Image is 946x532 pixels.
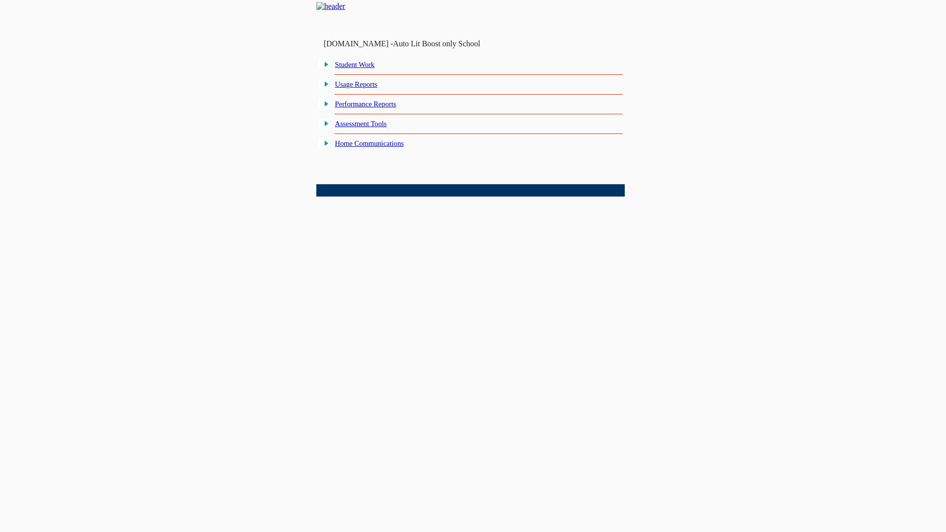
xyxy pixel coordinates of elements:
img: plus.gif [319,138,329,147]
img: plus.gif [319,79,329,88]
img: header [316,2,345,11]
a: Assessment Tools [335,120,387,128]
td: [DOMAIN_NAME] - [324,39,505,48]
nobr: Auto Lit Boost only School [393,39,480,48]
a: Usage Reports [335,80,377,88]
img: plus.gif [319,60,329,68]
a: Student Work [335,61,374,68]
a: Home Communications [335,139,404,147]
a: Performance Reports [335,100,396,108]
img: plus.gif [319,119,329,128]
img: plus.gif [319,99,329,108]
